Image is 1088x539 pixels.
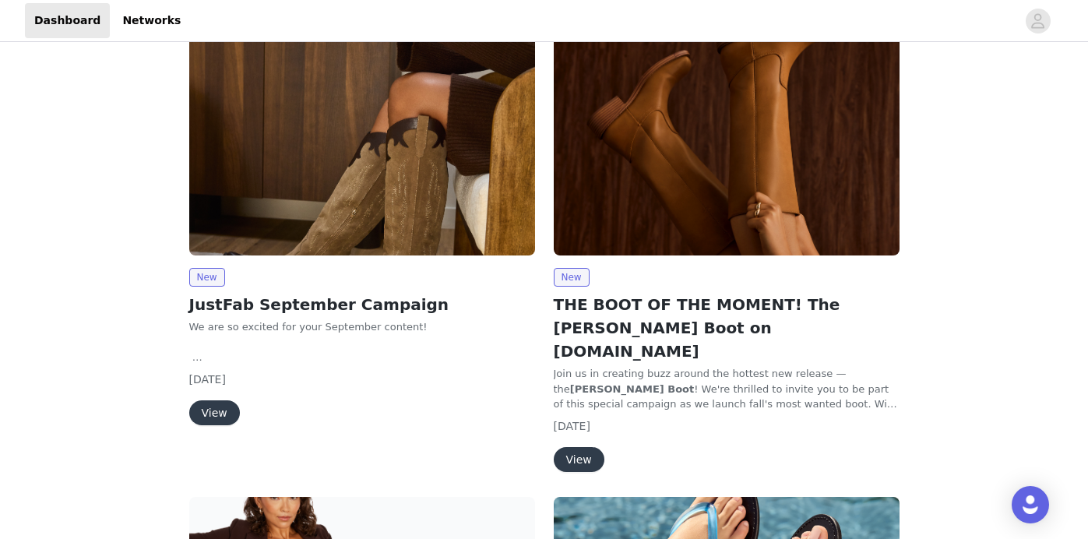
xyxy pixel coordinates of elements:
p: We are so excited for your September content! [189,319,535,335]
span: New [554,268,590,287]
p: Join us in creating buzz around the hottest new release — the ! We're thrilled to invite you to b... [554,366,900,412]
span: [DATE] [189,373,226,386]
a: Dashboard [25,3,110,38]
button: View [189,400,240,425]
a: View [189,407,240,419]
a: Networks [113,3,190,38]
span: New [189,268,225,287]
h2: THE BOOT OF THE MOMENT! The [PERSON_NAME] Boot on [DOMAIN_NAME] [554,293,900,363]
strong: [PERSON_NAME] Boot [570,383,694,395]
div: avatar [1030,9,1045,33]
a: View [554,454,604,466]
h2: JustFab September Campaign [189,293,535,316]
span: [DATE] [554,420,590,432]
div: Open Intercom Messenger [1012,486,1049,523]
button: View [554,447,604,472]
